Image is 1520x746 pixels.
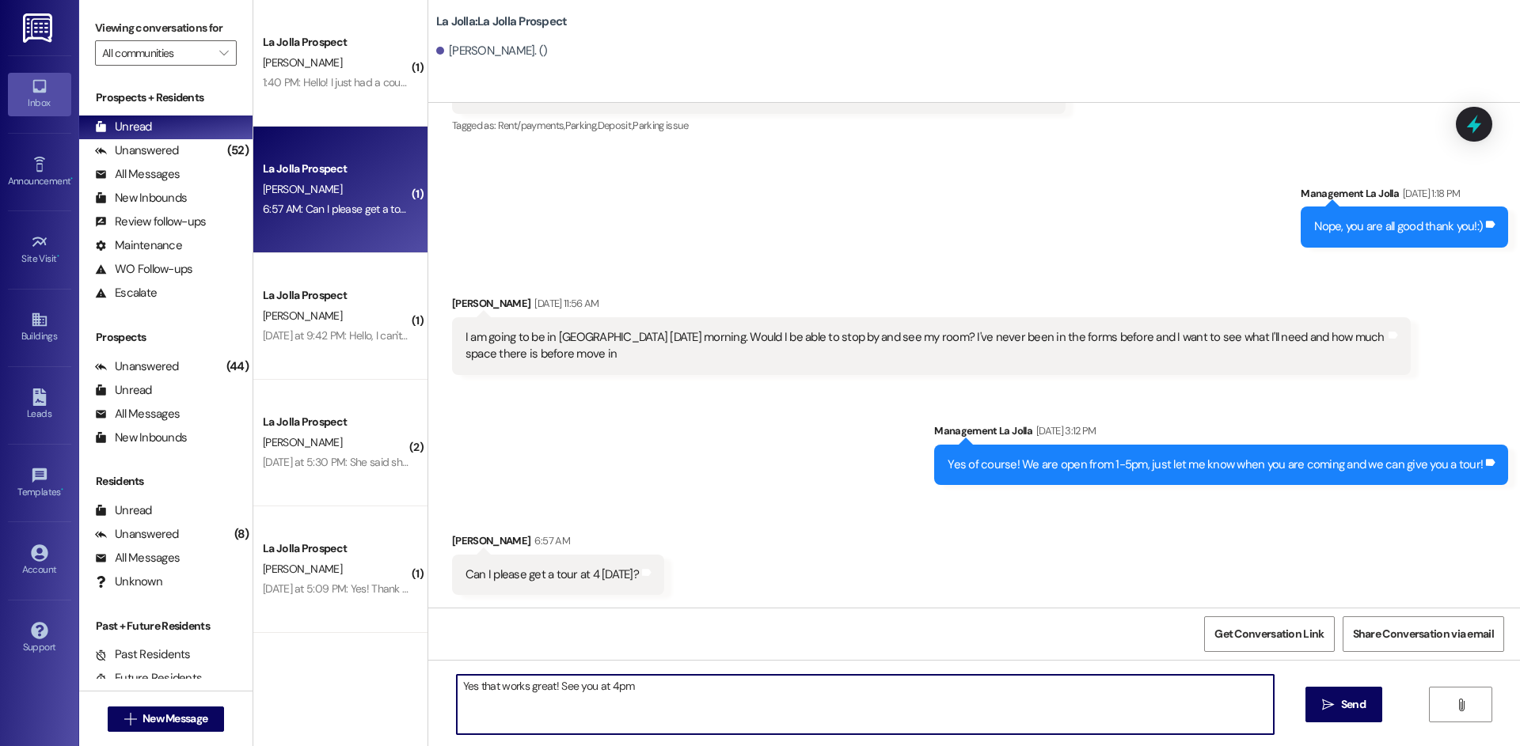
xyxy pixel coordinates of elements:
div: (44) [222,354,253,379]
div: 1:40 PM: Hello! I just had a couple of questions regarding move-in. Is there a scheduled time for... [263,75,1228,89]
div: Residents [79,473,253,490]
div: Past Residents [95,646,191,663]
div: Prospects [79,329,253,346]
a: Account [8,540,71,582]
span: [PERSON_NAME] [263,562,342,576]
textarea: Yes that works great! See you at 4pm [457,675,1274,734]
label: Viewing conversations for [95,16,237,40]
button: Send [1305,687,1382,722]
div: [DATE] at 5:09 PM: Yes! Thank you. [263,581,420,596]
span: [PERSON_NAME] [263,182,342,196]
div: Management La Jolla [934,422,1508,445]
div: [DATE] 3:12 PM [1032,422,1096,439]
div: Can I please get a tour at 4 [DATE]? [465,566,639,583]
div: Unread [95,502,152,519]
div: La Jolla Prospect [263,540,409,557]
a: Inbox [8,73,71,115]
div: I am going to be in [GEOGRAPHIC_DATA] [DATE] morning. Would I be able to stop by and see my room?... [465,329,1385,363]
span: Get Conversation Link [1214,626,1324,642]
div: La Jolla Prospect [263,414,409,430]
input: All communities [102,40,211,66]
div: New Inbounds [95,430,187,446]
div: 6:57 AM: Can I please get a tour at 4 [DATE]? [263,202,467,216]
a: Leads [8,384,71,426]
div: [PERSON_NAME] [452,295,1411,317]
div: [DATE] at 5:30 PM: She said she just filled out the application for fall [263,455,570,469]
div: Prospects + Residents [79,89,253,106]
div: All Messages [95,550,180,566]
div: [DATE] 11:56 AM [530,295,598,312]
div: Review follow-ups [95,214,206,230]
span: [PERSON_NAME] [263,55,342,70]
span: [PERSON_NAME] [263,435,342,449]
span: Share Conversation via email [1353,626,1494,642]
div: All Messages [95,406,180,422]
div: All Messages [95,166,180,183]
div: 6:57 AM [530,532,569,549]
div: Unanswered [95,358,179,375]
i:  [219,47,228,59]
button: New Message [108,706,225,732]
div: WO Follow-ups [95,261,192,278]
span: New Message [142,710,207,727]
button: Share Conversation via email [1343,616,1504,652]
span: • [61,484,63,495]
i:  [124,713,136,725]
span: • [70,173,73,184]
i:  [1455,699,1467,711]
div: Past + Future Residents [79,618,253,634]
span: • [57,251,59,262]
div: Unread [95,382,152,399]
b: La Jolla: La Jolla Prospect [436,13,568,30]
div: La Jolla Prospect [263,34,409,51]
div: Unanswered [95,526,179,543]
span: Rent/payments , [498,119,565,132]
div: Maintenance [95,237,182,254]
div: [PERSON_NAME] [452,532,664,555]
span: Deposit , [598,119,633,132]
div: Nope, you are all good thank you!:) [1314,218,1483,235]
a: Support [8,617,71,660]
div: (8) [230,522,253,547]
i:  [1322,699,1334,711]
span: Parking issue [633,119,688,132]
div: La Jolla Prospect [263,287,409,304]
img: ResiDesk Logo [23,13,55,43]
a: Site Visit • [8,229,71,271]
div: Yes of course! We are open from 1-5pm, just let me know when you are coming and we can give you a... [948,456,1483,473]
div: [PERSON_NAME]. () [436,43,548,59]
div: Future Residents [95,670,202,687]
div: Tagged as: [452,114,1066,137]
a: Templates • [8,462,71,505]
div: (52) [223,138,253,163]
div: Unknown [95,574,162,590]
div: Unread [95,119,152,135]
div: New Inbounds [95,190,187,206]
span: Parking , [565,119,598,132]
div: Unanswered [95,142,179,159]
span: [PERSON_NAME] [263,309,342,323]
div: Escalate [95,285,157,301]
div: [DATE] 1:18 PM [1399,185,1461,202]
a: Buildings [8,306,71,349]
div: La Jolla Prospect [263,161,409,177]
div: Management La Jolla [1301,185,1508,207]
button: Get Conversation Link [1204,616,1334,652]
span: Send [1341,696,1366,713]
